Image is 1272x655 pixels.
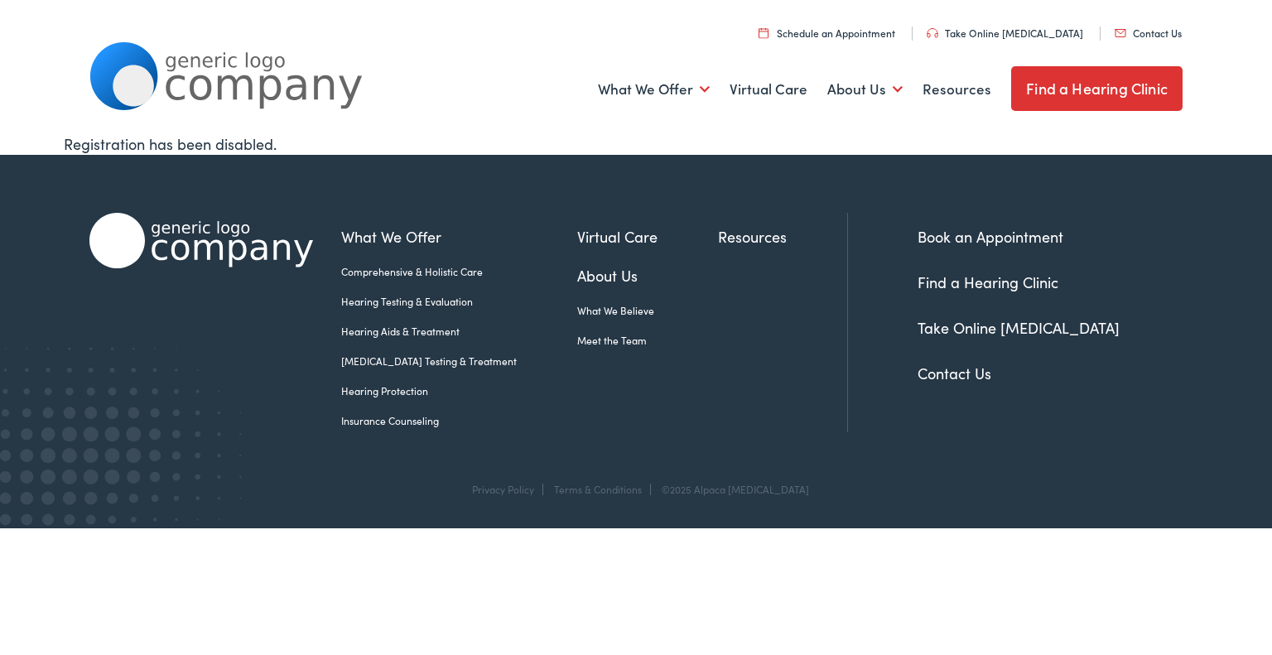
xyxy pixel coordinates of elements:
[1115,26,1182,40] a: Contact Us
[1011,66,1183,111] a: Find a Hearing Clinic
[918,272,1058,292] a: Find a Hearing Clinic
[923,59,991,120] a: Resources
[472,482,534,496] a: Privacy Policy
[341,225,577,248] a: What We Offer
[577,333,718,348] a: Meet the Team
[341,264,577,279] a: Comprehensive & Holistic Care
[918,363,991,383] a: Contact Us
[554,482,642,496] a: Terms & Conditions
[759,27,768,38] img: utility icon
[927,26,1083,40] a: Take Online [MEDICAL_DATA]
[718,225,847,248] a: Resources
[341,413,577,428] a: Insurance Counseling
[827,59,903,120] a: About Us
[918,317,1120,338] a: Take Online [MEDICAL_DATA]
[730,59,807,120] a: Virtual Care
[653,484,809,495] div: ©2025 Alpaca [MEDICAL_DATA]
[598,59,710,120] a: What We Offer
[577,225,718,248] a: Virtual Care
[341,294,577,309] a: Hearing Testing & Evaluation
[918,226,1063,247] a: Book an Appointment
[759,26,895,40] a: Schedule an Appointment
[577,303,718,318] a: What We Believe
[927,28,938,38] img: utility icon
[577,264,718,287] a: About Us
[341,383,577,398] a: Hearing Protection
[341,354,577,368] a: [MEDICAL_DATA] Testing & Treatment
[341,324,577,339] a: Hearing Aids & Treatment
[1115,29,1126,37] img: utility icon
[64,132,1208,155] div: Registration has been disabled.
[89,213,313,268] img: Alpaca Audiology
